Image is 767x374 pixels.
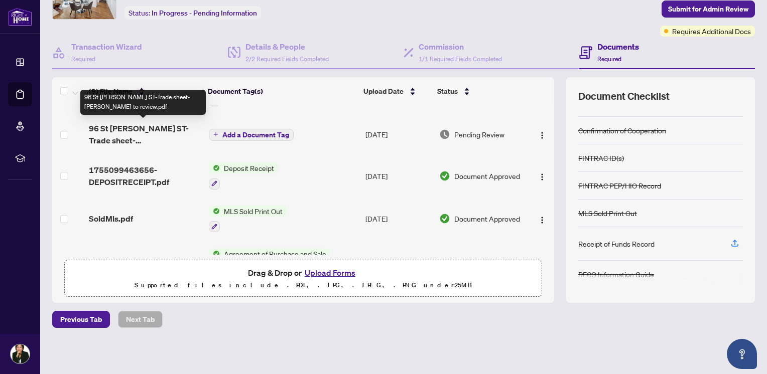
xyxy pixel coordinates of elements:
span: 1755099463656-DEPOSITRECEIPT.pdf [89,164,201,188]
div: MLS Sold Print Out [578,208,637,219]
div: RECO Information Guide [578,269,654,280]
h4: Transaction Wizard [71,41,142,53]
th: Status [433,77,525,105]
img: logo [8,8,32,26]
button: Logo [534,126,550,142]
span: Document Approved [454,170,520,181]
span: Status [437,86,458,97]
span: Add a Document Tag [222,131,289,138]
div: Status: [124,6,261,20]
img: Logo [538,173,546,181]
button: Status IconDeposit Receipt [209,162,278,190]
button: Upload Forms [302,266,358,279]
button: Logo [534,168,550,184]
img: Status Icon [209,162,220,173]
span: In Progress - Pending Information [152,9,257,18]
button: Previous Tab [52,311,110,328]
th: (9) File Name [85,77,204,105]
span: Deposit Receipt [220,162,278,173]
span: Required [71,55,95,63]
button: Status IconAgreement of Purchase and Sale [209,248,345,275]
h4: Details & People [245,41,329,53]
span: Upload Date [363,86,404,97]
td: [DATE] [361,114,435,154]
td: [DATE] [361,154,435,198]
img: Logo [538,216,546,224]
p: Supported files include .PDF, .JPG, .JPEG, .PNG under 25 MB [71,279,536,291]
h4: Documents [597,41,639,53]
td: [DATE] [361,198,435,241]
span: Document Approved [454,213,520,224]
img: Status Icon [209,248,220,259]
span: plus [213,132,218,137]
div: Confirmation of Cooperation [578,125,666,136]
th: Upload Date [359,77,433,105]
span: 1/1 Required Fields Completed [419,55,502,63]
span: 96 St [PERSON_NAME] ST-Trade sheet-[PERSON_NAME] to review.pdf [89,122,201,146]
img: Profile Icon [11,344,30,363]
span: SoldMls.pdf [89,213,133,225]
span: (9) File Name [89,86,133,97]
span: Required [597,55,621,63]
div: FINTRAC ID(s) [578,152,624,163]
img: Document Status [439,170,450,181]
span: 2/2 Required Fields Completed [245,55,329,63]
span: Drag & Drop or [248,266,358,279]
th: Document Tag(s) [204,77,359,105]
img: Logo [538,131,546,139]
span: Agreement of Purchase and Sale [220,248,330,259]
span: Drag & Drop orUpload FormsSupported files include .PDF, .JPG, .JPEG, .PNG under25MB [65,260,542,297]
div: FINTRAC PEP/HIO Record [578,180,661,191]
img: Status Icon [209,206,220,217]
button: Open asap [727,339,757,369]
span: Document Checklist [578,89,670,103]
div: Receipt of Funds Record [578,238,655,249]
span: Submit for Admin Review [668,1,748,17]
h4: Commission [419,41,502,53]
button: Status IconMLS Sold Print Out [209,206,287,233]
button: Add a Document Tag [209,129,294,141]
button: Next Tab [118,311,163,328]
button: Add a Document Tag [209,128,294,141]
td: [DATE] [361,240,435,283]
img: Document Status [439,129,450,140]
span: MLS Sold Print Out [220,206,287,217]
div: 96 St [PERSON_NAME] ST-Trade sheet-[PERSON_NAME] to review.pdf [80,90,206,115]
span: Previous Tab [60,311,102,327]
button: Logo [534,211,550,227]
span: Pending Review [454,129,504,140]
button: Submit for Admin Review [662,1,755,18]
span: Requires Additional Docs [672,26,751,37]
img: Document Status [439,213,450,224]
